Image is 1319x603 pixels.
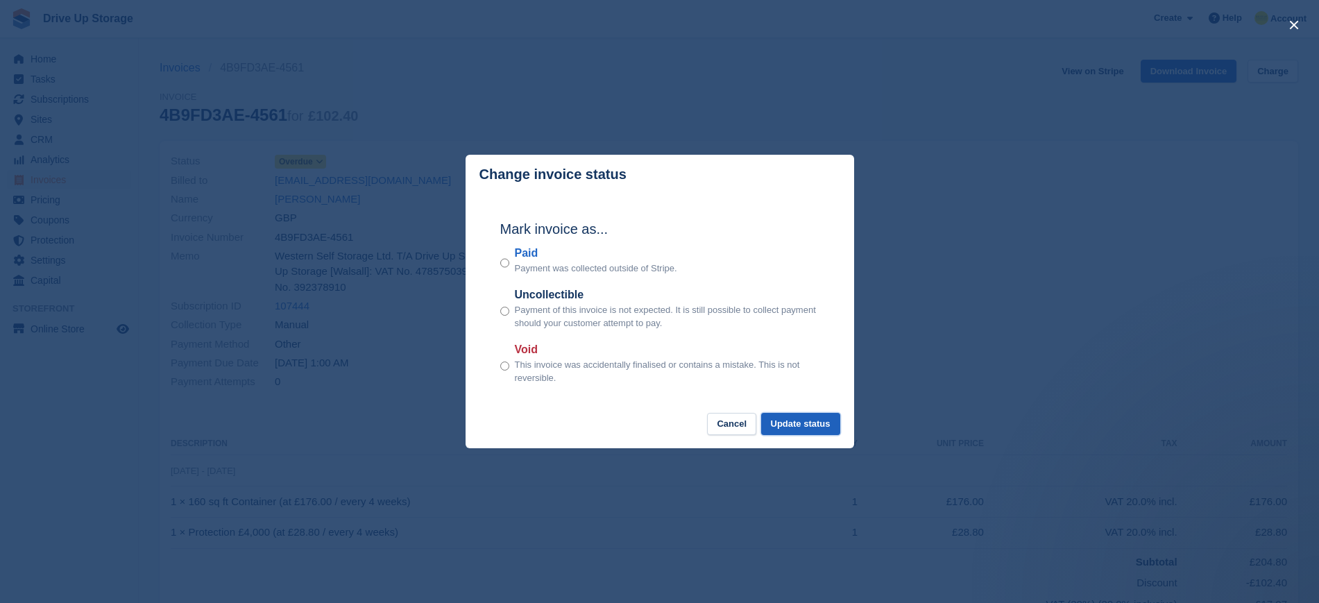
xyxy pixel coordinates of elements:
[515,245,677,262] label: Paid
[479,167,627,182] p: Change invoice status
[515,287,819,303] label: Uncollectible
[500,219,819,239] h2: Mark invoice as...
[707,413,756,436] button: Cancel
[515,358,819,385] p: This invoice was accidentally finalised or contains a mistake. This is not reversible.
[515,262,677,275] p: Payment was collected outside of Stripe.
[515,341,819,358] label: Void
[761,413,840,436] button: Update status
[1283,14,1305,36] button: close
[515,303,819,330] p: Payment of this invoice is not expected. It is still possible to collect payment should your cust...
